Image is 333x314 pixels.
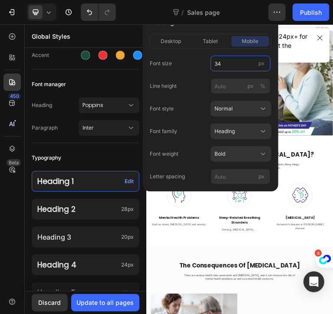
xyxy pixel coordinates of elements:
p: with our GemSleep Supplement [14,115,247,134]
p: Heading 4 [37,260,118,270]
div: GET IT NOW [46,240,99,254]
button: Normal [211,101,271,117]
button: Heading [211,124,271,139]
span: 20px [121,233,134,241]
button: Inter [79,120,139,136]
span: / [182,8,184,17]
div: Publish [300,8,322,17]
span: px [258,60,264,67]
label: Font weight [150,150,178,158]
button: Update to all pages [71,294,139,311]
p: Global Styles [32,32,139,41]
span: Paragraph [32,124,79,132]
div: Discard [39,298,61,307]
button: Publish [293,3,329,21]
p: Heading 3 [37,233,118,242]
div: % [260,82,265,90]
span: px [258,173,264,180]
span: 28px [121,205,134,213]
span: Heading [214,127,235,135]
span: Normal [214,105,233,113]
span: mobile [242,37,258,45]
span: tablet [203,37,218,45]
button: px [257,81,268,91]
p: Heading 5 [37,288,118,297]
input: px% [211,78,270,94]
label: Line height [150,82,177,90]
label: Font size [150,60,172,67]
button: Discard [32,294,68,311]
span: Poppins [82,101,127,109]
span: 25px [122,289,134,297]
span: Typography [32,153,61,163]
span: 24px [121,261,134,269]
label: Font style [150,105,174,113]
button: Poppins [79,97,139,113]
div: Open Intercom Messenger [303,271,324,292]
div: px [247,82,254,90]
a: GET IT NOW [13,234,131,260]
p: Refined & natural tasty flavors [28,179,183,189]
span: Sales page [188,8,220,17]
label: Letter spacing [150,173,185,180]
input: px [211,169,270,184]
span: Edit [125,177,134,185]
button: Bold [211,146,271,162]
input: px [211,56,270,71]
div: Beta [7,159,21,166]
div: Undo/Redo [81,3,116,21]
button: % [245,81,256,91]
p: Best [DATE] Gift: A Good Night's Sleep [14,55,247,108]
p: Heading 2 [37,204,118,214]
p: Heading 1 [37,176,121,186]
span: Inter [82,124,127,132]
span: Font manager [32,79,66,90]
span: Heading [32,101,79,109]
div: Update to all pages [77,298,134,307]
div: 450 [8,93,21,100]
div: Accent [32,51,79,59]
span: desktop [161,37,181,45]
label: Font family [150,127,177,135]
span: Bold [214,150,225,158]
p: No artificial flavors [28,201,183,212]
p: Super effective with premium nutrients blended [28,156,183,167]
